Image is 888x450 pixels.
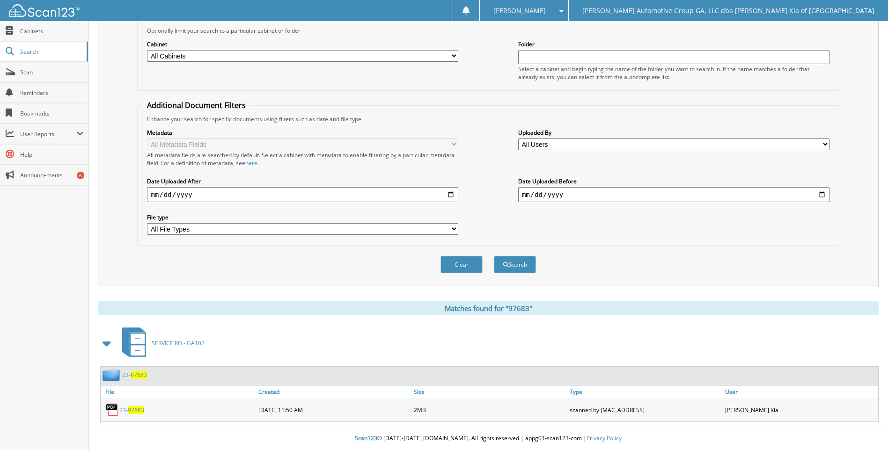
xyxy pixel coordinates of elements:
[411,385,567,398] a: Size
[147,187,458,202] input: start
[152,339,205,347] span: SERVICE RO - GA102
[142,27,834,35] div: Optionally limit your search to a particular cabinet or folder
[131,371,147,379] span: 97683
[582,8,874,14] span: [PERSON_NAME] Automotive Group GA, LLC dba [PERSON_NAME] Kia of [GEOGRAPHIC_DATA]
[567,400,723,419] div: scanned by [MAC_ADDRESS]
[20,151,83,159] span: Help
[20,130,77,138] span: User Reports
[9,4,80,17] img: scan123-logo-white.svg
[440,256,483,273] button: Clear
[119,406,144,414] a: 23-97683
[518,187,829,202] input: end
[101,385,256,398] a: File
[20,171,83,179] span: Announcements
[256,400,411,419] div: [DATE] 11:50 AM
[20,68,83,76] span: Scan
[256,385,411,398] a: Created
[142,115,834,123] div: Enhance your search for specific documents using filters such as date and file type.
[105,403,119,417] img: PDF.png
[103,369,122,381] img: folder2.png
[494,256,536,273] button: Search
[147,177,458,185] label: Date Uploaded After
[518,129,829,137] label: Uploaded By
[147,151,458,167] div: All metadata fields are searched by default. Select a cabinet with metadata to enable filtering b...
[147,40,458,48] label: Cabinet
[98,301,879,315] div: Matches found for "97683"
[723,385,878,398] a: User
[567,385,723,398] a: Type
[20,27,83,35] span: Cabinets
[77,172,84,179] div: 6
[723,400,878,419] div: [PERSON_NAME] Kia
[117,325,205,362] a: SERVICE RO - GA102
[88,427,888,450] div: © [DATE]-[DATE] [DOMAIN_NAME]. All rights reserved | appg01-scan123-com |
[518,65,829,81] div: Select a cabinet and begin typing the name of the folder you want to search in. If the name match...
[518,40,829,48] label: Folder
[245,159,257,167] a: here
[587,434,622,442] a: Privacy Policy
[147,129,458,137] label: Metadata
[355,434,377,442] span: Scan123
[518,177,829,185] label: Date Uploaded Before
[20,89,83,97] span: Reminders
[122,371,147,379] a: 23-97683
[841,405,888,450] iframe: Chat Widget
[411,400,567,419] div: 2MB
[20,48,82,56] span: Search
[20,109,83,117] span: Bookmarks
[128,406,144,414] span: 97683
[493,8,546,14] span: [PERSON_NAME]
[147,213,458,221] label: File type
[142,100,250,110] legend: Additional Document Filters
